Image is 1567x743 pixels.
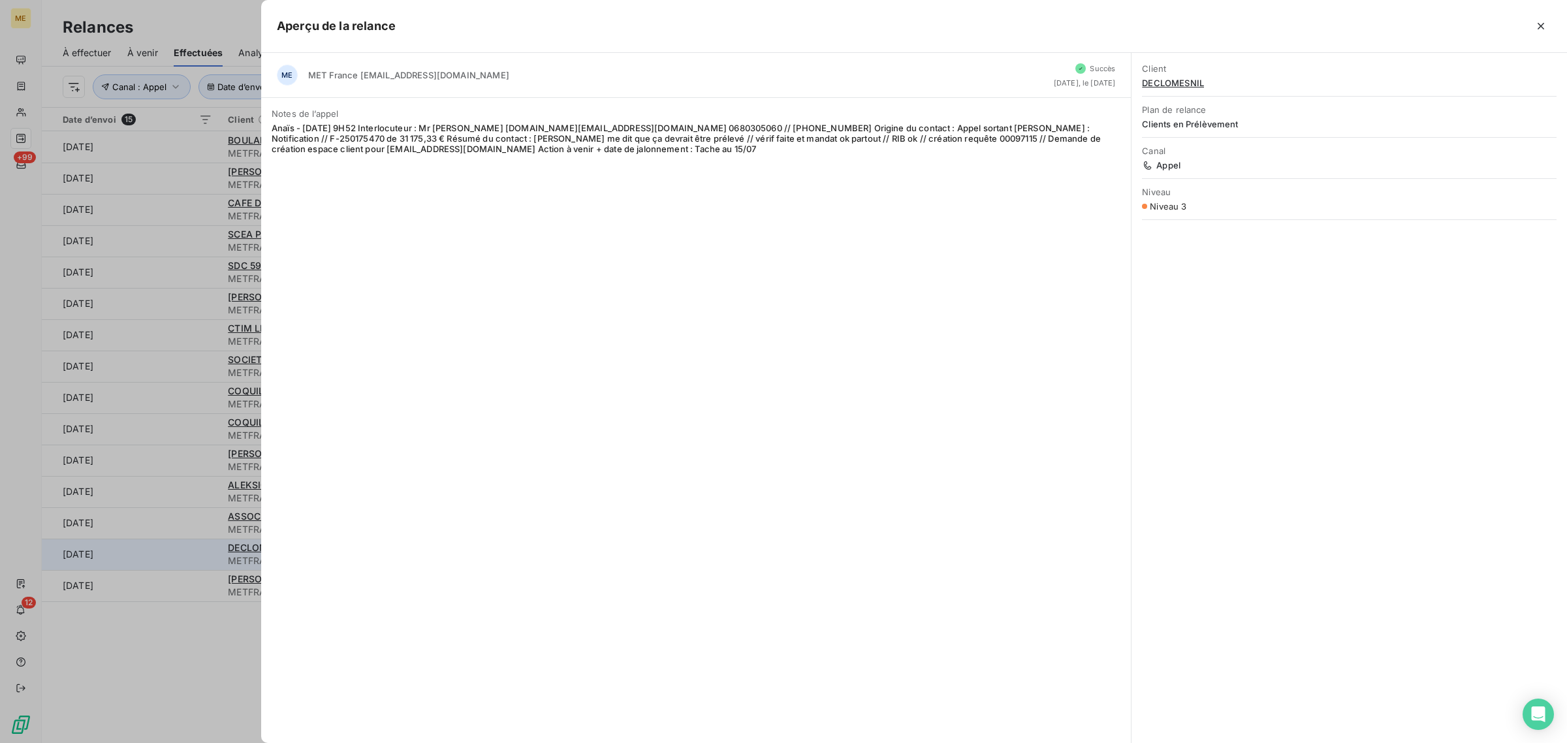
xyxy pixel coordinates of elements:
[277,65,298,86] div: ME
[1054,79,1116,87] span: [DATE], le [DATE]
[272,108,1120,119] span: Notes de l’appel
[1090,64,1115,73] span: Succès
[1142,146,1557,156] span: Canal
[1523,699,1554,730] div: Open Intercom Messenger
[1142,119,1557,129] span: Clients en Prélèvement
[308,70,509,80] span: MET France [EMAIL_ADDRESS][DOMAIN_NAME]
[277,17,396,35] h5: Aperçu de la relance
[1142,104,1557,115] span: Plan de relance
[1142,187,1557,197] span: Niveau
[1142,160,1557,170] span: Appel
[1150,201,1186,212] span: Niveau 3
[272,123,1120,154] span: Anaïs - [DATE] 9H52 Interlocuteur : Mr [PERSON_NAME] [DOMAIN_NAME][EMAIL_ADDRESS][DOMAIN_NAME] 06...
[1142,78,1557,88] span: DECLOMESNIL
[1142,63,1557,74] span: Client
